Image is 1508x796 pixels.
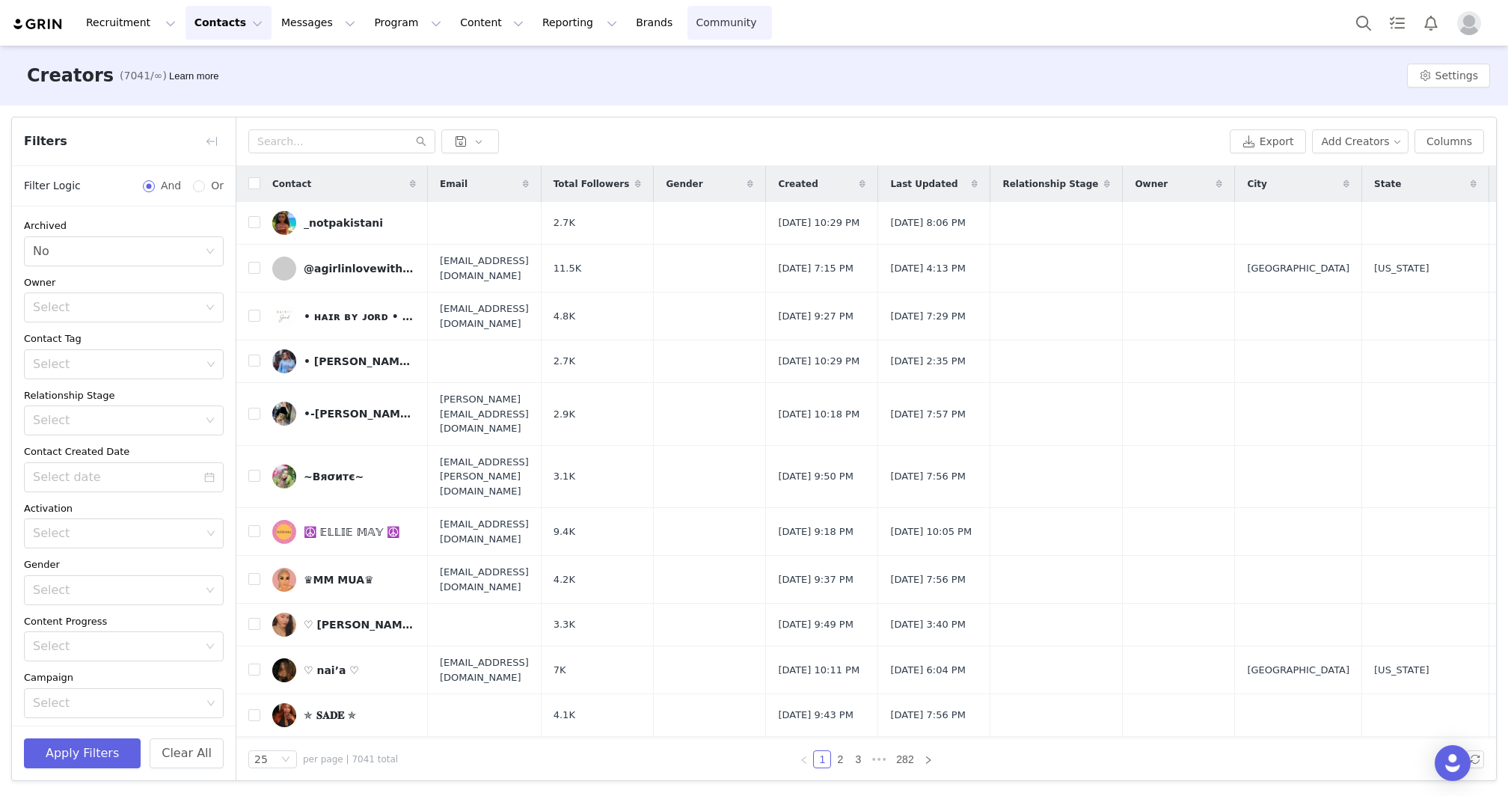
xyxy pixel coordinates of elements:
[627,6,686,40] a: Brands
[24,331,224,346] div: Contact Tag
[33,639,198,654] div: Select
[814,751,830,768] a: 1
[272,402,416,426] a: •-[PERSON_NAME]-• | Makeup Artist
[272,6,364,40] button: Messages
[33,583,198,598] div: Select
[440,655,529,685] span: [EMAIL_ADDRESS][DOMAIN_NAME]
[1407,64,1490,88] button: Settings
[304,709,356,721] div: ✯ 𝐒𝐀𝐃𝐄 ✯
[272,658,416,682] a: ♡ nai’a ♡
[554,663,566,678] span: 7K
[304,355,416,367] div: • [PERSON_NAME] •
[890,572,965,587] span: [DATE] 7:56 PM
[24,178,81,194] span: Filter Logic
[272,257,416,281] a: @agirlinlovewithbeauty
[272,402,296,426] img: 8dd02e9e-0e9a-4362-a2e9-44999de0b68a.jpg
[554,524,575,539] span: 9.4K
[27,62,114,89] h3: Creators
[1230,129,1306,153] button: Export
[33,696,201,711] div: Select
[33,526,201,541] div: Select
[554,572,575,587] span: 4.2K
[1457,11,1481,35] img: placeholder-profile.jpg
[440,392,529,436] span: [PERSON_NAME][EMAIL_ADDRESS][DOMAIN_NAME]
[890,663,965,678] span: [DATE] 6:04 PM
[24,738,141,768] button: Apply Filters
[440,517,529,546] span: [EMAIL_ADDRESS][DOMAIN_NAME]
[272,613,416,637] a: ♡ [PERSON_NAME] ♡
[554,177,630,191] span: Total Followers
[440,455,529,499] span: [EMAIL_ADDRESS][PERSON_NAME][DOMAIN_NAME]
[867,750,891,768] li: Next 3 Pages
[778,663,859,678] span: [DATE] 10:11 PM
[554,708,575,723] span: 4.1K
[304,310,416,322] div: • ʜᴀɪʀ ʙʏ ᴊᴏʀᴅ • WIRRAL HOME SALON •
[272,304,296,328] img: 80d1e05d-14dc-403e-9fd7-eb689c52d2e8.jpg
[687,6,773,40] a: Community
[832,751,848,768] a: 2
[33,237,49,266] div: No
[890,215,965,230] span: [DATE] 8:06 PM
[24,614,224,629] div: Content Progress
[778,177,818,191] span: Created
[554,261,581,276] span: 11.5K
[304,408,416,420] div: •-[PERSON_NAME]-• | Makeup Artist
[1135,177,1168,191] span: Owner
[206,360,215,370] i: icon: down
[204,472,215,483] i: icon: calendar
[150,738,224,768] button: Clear All
[24,218,224,233] div: Archived
[440,177,468,191] span: Email
[206,642,215,652] i: icon: down
[304,574,374,586] div: ♛MM MUA♛
[186,6,272,40] button: Contacts
[778,261,853,276] span: [DATE] 7:15 PM
[24,670,224,685] div: Campaign
[778,524,853,539] span: [DATE] 9:18 PM
[206,416,215,426] i: icon: down
[778,708,853,723] span: [DATE] 9:43 PM
[1414,129,1484,153] button: Columns
[272,520,416,544] a: ☮️ 𝔼𝕃𝕃𝕀𝔼 𝕄𝔸𝕐 ☮️
[24,557,224,572] div: Gender
[890,469,965,484] span: [DATE] 7:56 PM
[1435,745,1471,781] div: Open Intercom Messenger
[205,178,224,194] span: Or
[416,136,426,147] i: icon: search
[850,751,866,768] a: 3
[554,354,575,369] span: 2.7K
[12,17,64,31] a: grin logo
[206,529,215,539] i: icon: down
[272,465,296,489] img: b7626e07-c694-4cf2-b219-9f7f09ee72fd--s.jpg
[1374,177,1401,191] span: State
[451,6,533,40] button: Content
[303,753,398,766] span: per page | 7041 total
[24,275,224,290] div: Owner
[554,617,575,632] span: 3.3K
[77,6,185,40] button: Recruitment
[206,303,215,313] i: icon: down
[365,6,450,40] button: Program
[778,215,859,230] span: [DATE] 10:29 PM
[778,572,853,587] span: [DATE] 9:37 PM
[33,413,198,428] div: Select
[892,751,918,768] a: 282
[890,708,965,723] span: [DATE] 7:56 PM
[272,703,296,727] img: d4b82c71-5c4a-4002-8a34-3eaed12f4f98.jpg
[554,309,575,324] span: 4.8K
[666,177,702,191] span: Gender
[24,501,224,516] div: Activation
[795,750,813,768] li: Previous Page
[1312,129,1409,153] button: Add Creators
[248,129,435,153] input: Search...
[890,617,965,632] span: [DATE] 3:40 PM
[281,755,290,765] i: icon: down
[24,388,224,403] div: Relationship Stage
[24,132,67,150] span: Filters
[24,444,224,459] div: Contact Created Date
[554,407,575,422] span: 2.9K
[1448,11,1496,35] button: Profile
[924,756,933,765] i: icon: right
[272,613,296,637] img: 52c9d893-52b1-49bd-aaff-e643bf70e99a--s.jpg
[304,664,359,676] div: ♡ nai’a ♡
